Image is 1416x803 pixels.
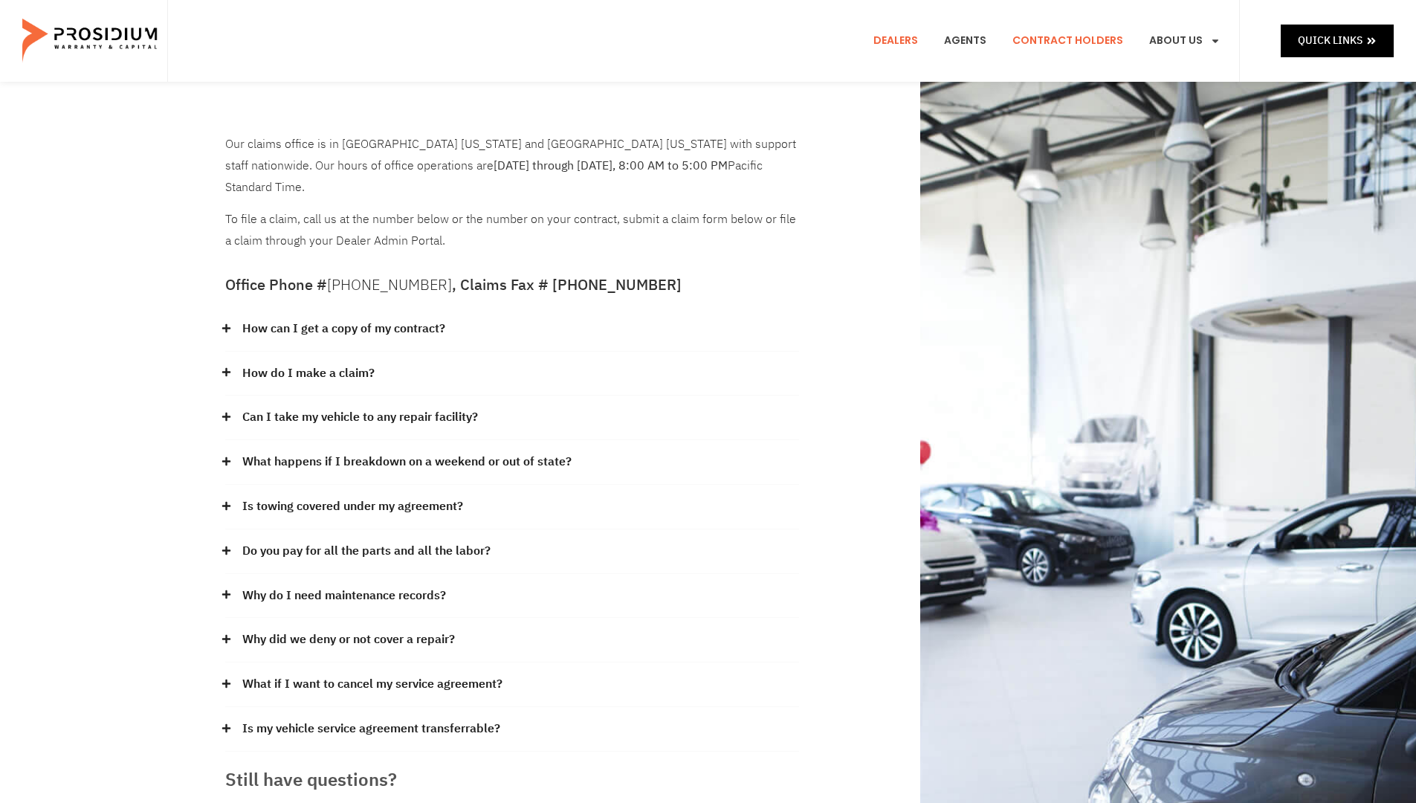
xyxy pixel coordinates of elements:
[225,618,799,662] div: Why did we deny or not cover a repair?
[242,541,491,562] a: Do you pay for all the parts and all the labor?
[242,629,455,651] a: Why did we deny or not cover a repair?
[225,307,799,352] div: How can I get a copy of my contract?
[1138,13,1232,68] a: About Us
[225,440,799,485] div: What happens if I breakdown on a weekend or out of state?
[242,407,478,428] a: Can I take my vehicle to any repair facility?
[933,13,998,68] a: Agents
[242,718,500,740] a: Is my vehicle service agreement transferrable?
[242,363,375,384] a: How do I make a claim?
[225,767,799,793] h3: Still have questions?
[242,451,572,473] a: What happens if I breakdown on a weekend or out of state?
[225,396,799,440] div: Can I take my vehicle to any repair facility?
[242,585,446,607] a: Why do I need maintenance records?
[1298,31,1362,50] span: Quick Links
[1001,13,1134,68] a: Contract Holders
[225,352,799,396] div: How do I make a claim?
[862,13,929,68] a: Dealers
[225,707,799,752] div: Is my vehicle service agreement transferrable?
[225,209,799,252] p: To file a claim, call us at the number below or the number on your contract, submit a claim form ...
[494,157,728,175] b: [DATE] through [DATE], 8:00 AM to 5:00 PM
[242,496,463,517] a: Is towing covered under my agreement?
[242,318,445,340] a: How can I get a copy of my contract?
[225,529,799,574] div: Do you pay for all the parts and all the labor?
[327,274,452,296] a: [PHONE_NUMBER]
[225,574,799,619] div: Why do I need maintenance records?
[242,674,502,695] a: What if I want to cancel my service agreement?
[1281,25,1394,57] a: Quick Links
[225,485,799,529] div: Is towing covered under my agreement?
[862,13,1232,68] nav: Menu
[225,277,799,292] h5: Office Phone # , Claims Fax # [PHONE_NUMBER]
[225,134,799,198] p: Our claims office is in [GEOGRAPHIC_DATA] [US_STATE] and [GEOGRAPHIC_DATA] [US_STATE] with suppor...
[225,662,799,707] div: What if I want to cancel my service agreement?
